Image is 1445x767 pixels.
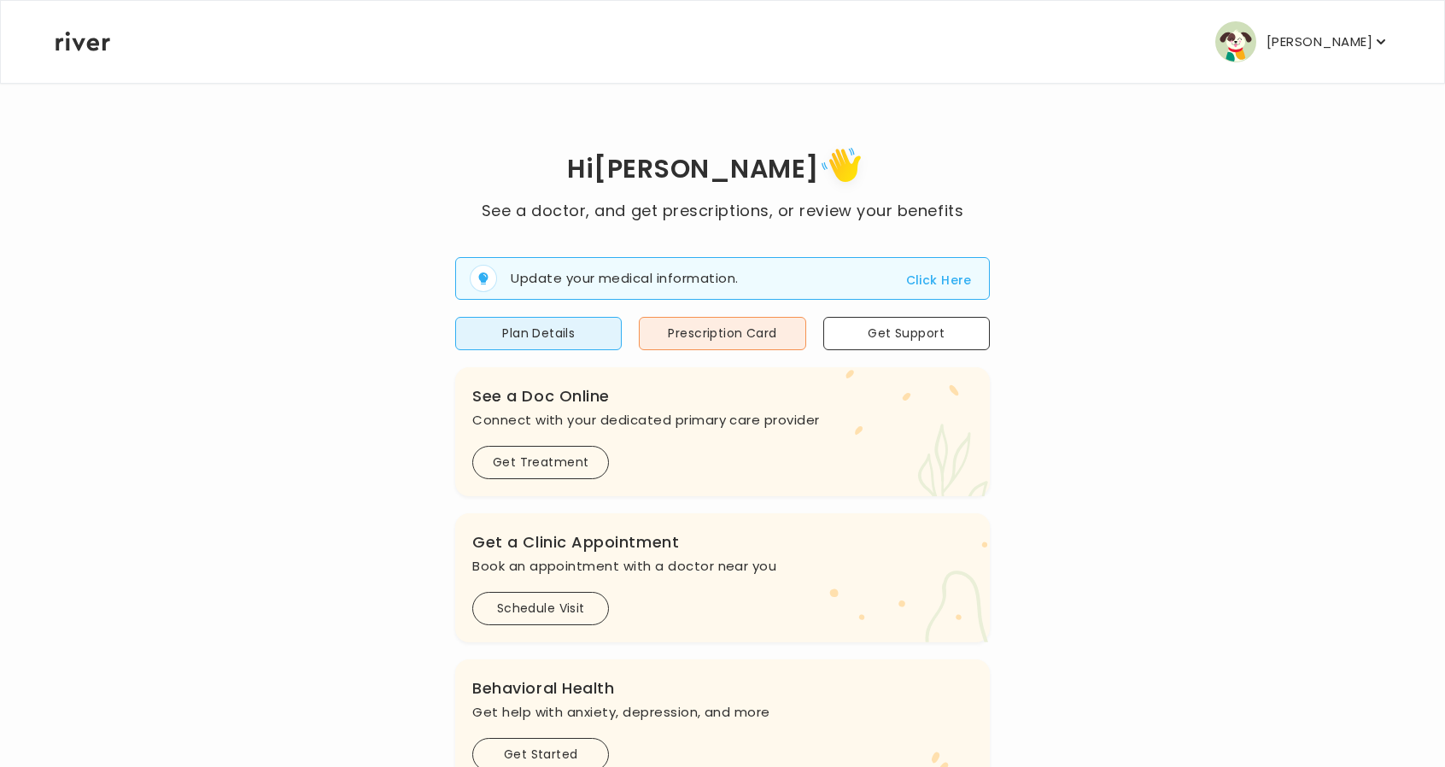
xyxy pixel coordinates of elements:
p: Book an appointment with a doctor near you [472,554,973,578]
p: Get help with anxiety, depression, and more [472,700,973,724]
p: See a doctor, and get prescriptions, or review your benefits [482,199,963,223]
h3: Get a Clinic Appointment [472,530,973,554]
img: user avatar [1215,21,1256,62]
button: Plan Details [455,317,622,350]
p: Connect with your dedicated primary care provider [472,408,973,432]
button: user avatar[PERSON_NAME] [1215,21,1389,62]
button: Get Treatment [472,446,609,479]
h3: Behavioral Health [472,676,973,700]
p: Update your medical information. [511,269,738,289]
button: Schedule Visit [472,592,609,625]
p: [PERSON_NAME] [1267,30,1372,54]
button: Get Support [823,317,990,350]
button: Click Here [906,270,972,290]
h1: Hi [PERSON_NAME] [482,142,963,199]
button: Prescription Card [639,317,805,350]
h3: See a Doc Online [472,384,973,408]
